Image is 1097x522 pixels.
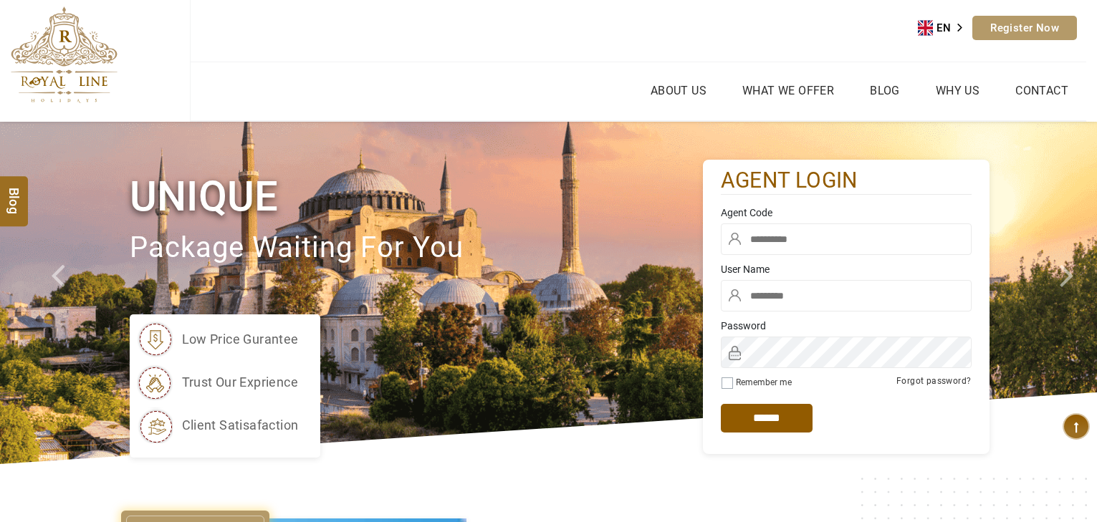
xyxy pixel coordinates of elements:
[5,188,24,200] span: Blog
[137,407,299,443] li: client satisafaction
[721,206,972,220] label: Agent Code
[130,224,703,272] p: package waiting for you
[932,80,983,101] a: Why Us
[918,17,972,39] div: Language
[721,262,972,276] label: User Name
[866,80,904,101] a: Blog
[137,322,299,357] li: low price gurantee
[130,170,703,223] h1: Unique
[721,319,972,333] label: Password
[918,17,972,39] aside: Language selected: English
[736,377,792,387] label: Remember me
[11,6,118,103] img: The Royal Line Holidays
[1012,80,1072,101] a: Contact
[918,17,972,39] a: EN
[721,167,972,195] h2: agent login
[972,16,1077,40] a: Register Now
[1042,122,1097,464] a: Check next image
[33,122,88,464] a: Check next prev
[137,364,299,400] li: trust our exprience
[739,80,838,101] a: What we Offer
[896,376,971,386] a: Forgot password?
[647,80,710,101] a: About Us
